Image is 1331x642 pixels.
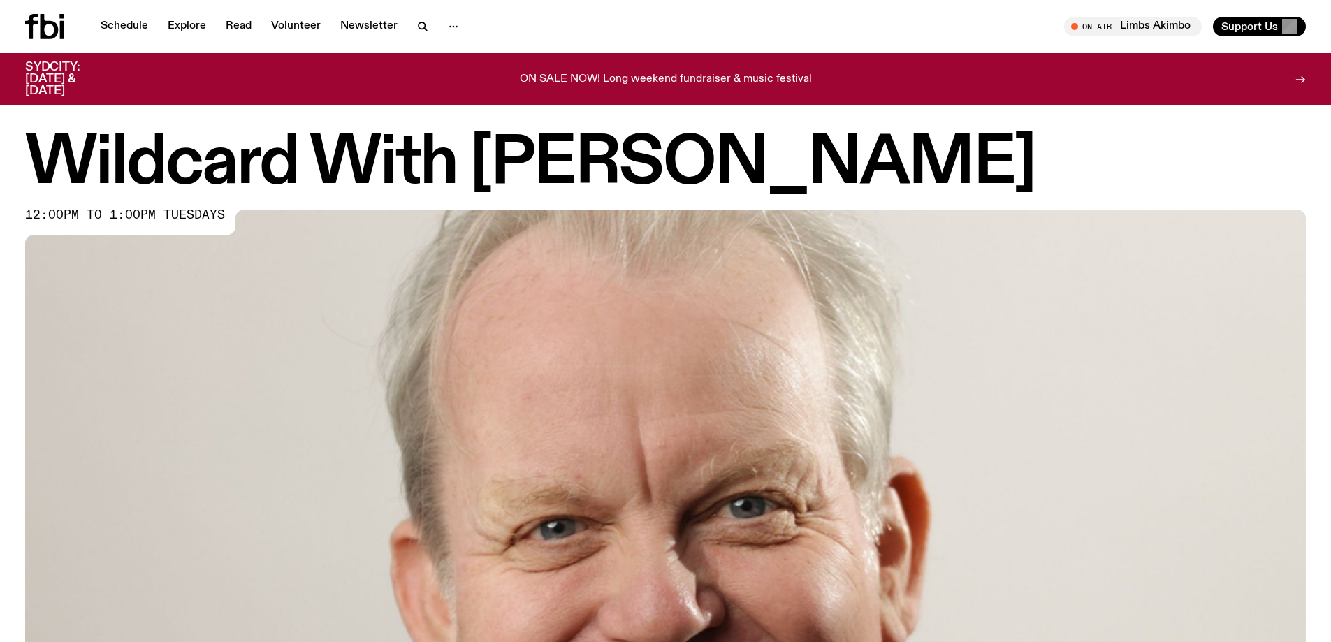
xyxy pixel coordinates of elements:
[159,17,214,36] a: Explore
[263,17,329,36] a: Volunteer
[92,17,157,36] a: Schedule
[1221,20,1278,33] span: Support Us
[217,17,260,36] a: Read
[25,133,1306,196] h1: Wildcard With [PERSON_NAME]
[1064,17,1202,36] button: On AirLimbs Akimbo
[332,17,406,36] a: Newsletter
[1213,17,1306,36] button: Support Us
[520,73,812,86] p: ON SALE NOW! Long weekend fundraiser & music festival
[25,61,115,97] h3: SYDCITY: [DATE] & [DATE]
[25,210,225,221] span: 12:00pm to 1:00pm tuesdays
